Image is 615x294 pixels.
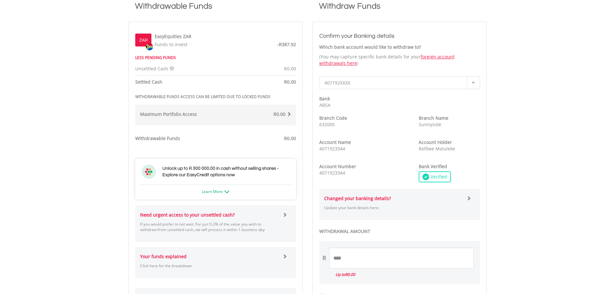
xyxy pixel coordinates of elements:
[429,174,447,180] span: Verified
[140,212,235,218] strong: Need urgent access to your unsettled cash?
[140,221,278,232] p: If you would prefer to not wait. For just 0.2% of the value you wish to withdraw from unsettled c...
[140,111,197,117] strong: Maximum Portfolio Access
[319,54,480,66] p: (You may capture specific bank details for your )
[335,272,355,277] i: Up to
[140,263,278,269] p: Click here for the breakdown
[135,66,168,72] span: Unsettled Cash
[324,195,391,201] strong: Changed your banking details?
[319,32,480,41] h3: Confirm your Banking details
[319,146,345,152] span: 4071923344
[319,54,455,66] a: foreign account withdrawals here
[419,146,455,152] span: Refilwe Maluleke
[135,79,162,85] strong: Settled Cash
[419,163,447,169] strong: Bank Verified
[313,0,487,18] h1: Withdraw Funds
[155,41,188,47] span: Funds to invest
[135,135,180,141] strong: Withdrawable Funds
[345,272,355,277] span: R0.00
[319,228,480,235] label: WITHDRAWAL AMOUNT
[284,79,296,85] span: R0.00
[284,66,296,72] span: R0.00
[324,76,465,89] span: 407192XXXX
[146,43,153,50] img: zar.png
[319,44,421,50] strong: Which bank account would like to withdraw to?
[202,189,230,194] a: Learn More
[319,121,335,127] span: 632005
[224,190,230,193] img: ec-arrow-down.png
[319,96,330,102] strong: Bank
[128,0,303,18] h1: Withdrawable Funds
[323,254,326,262] div: R
[140,253,187,259] strong: Your funds explained
[139,37,148,44] label: ZAR
[319,139,351,145] strong: Account Name
[273,111,285,117] span: R0.00
[319,163,356,169] strong: Account Number
[135,94,271,99] strong: WITHDRAWABLE FUNDS ACCESS CAN BE LIMITED DUE TO LOCKED FUNDS
[284,135,296,141] span: R0.00
[135,55,176,60] strong: LESS PENDING FUNDS
[319,170,345,176] span: 4071923344
[419,115,448,121] strong: Branch Name
[142,165,156,179] img: ec-flower.svg
[277,41,296,47] span: -R387.92
[324,205,462,210] p: Update your bank details here.
[155,33,191,40] label: EasyEquities ZAR
[162,165,290,178] h3: Unlock up to R 300 000.00 in cash without selling shares - Explore our EasyCredit options now
[419,139,452,145] strong: Account Holder
[319,115,347,121] strong: Branch Code
[319,102,331,108] span: ABSA
[419,121,441,127] span: Sunnyside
